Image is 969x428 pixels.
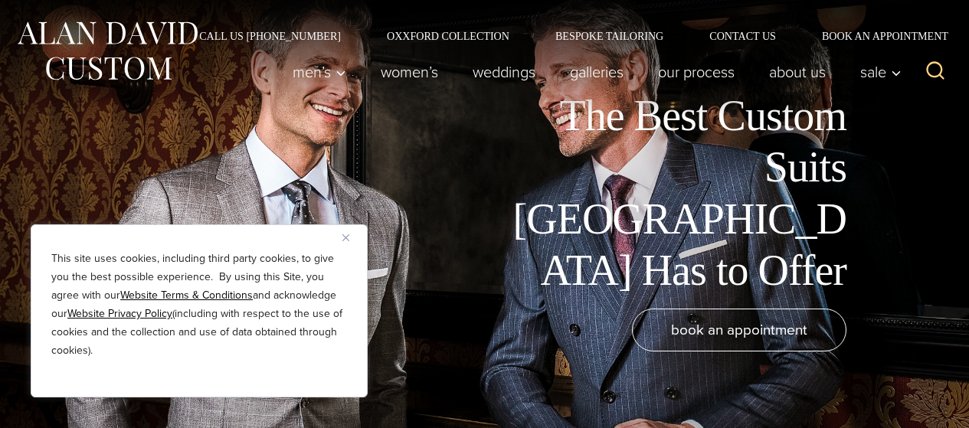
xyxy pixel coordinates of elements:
nav: Primary Navigation [276,57,910,87]
h1: The Best Custom Suits [GEOGRAPHIC_DATA] Has to Offer [502,90,846,296]
p: This site uses cookies, including third party cookies, to give you the best possible experience. ... [51,250,347,360]
button: View Search Form [917,54,954,90]
span: book an appointment [671,319,807,341]
a: Our Process [641,57,752,87]
a: Galleries [553,57,641,87]
button: Close [342,228,361,247]
a: Website Privacy Policy [67,305,172,322]
span: Sale [860,64,902,80]
nav: Secondary Navigation [176,31,954,41]
a: Women’s [364,57,456,87]
span: Men’s [293,64,346,80]
a: About Us [752,57,843,87]
a: Call Us [PHONE_NUMBER] [176,31,364,41]
a: Oxxford Collection [364,31,532,41]
a: Bespoke Tailoring [532,31,686,41]
a: Book an Appointment [799,31,954,41]
a: Contact Us [686,31,799,41]
img: Alan David Custom [15,17,199,85]
a: book an appointment [632,309,846,351]
a: weddings [456,57,553,87]
a: Website Terms & Conditions [120,287,253,303]
img: Close [342,234,349,241]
